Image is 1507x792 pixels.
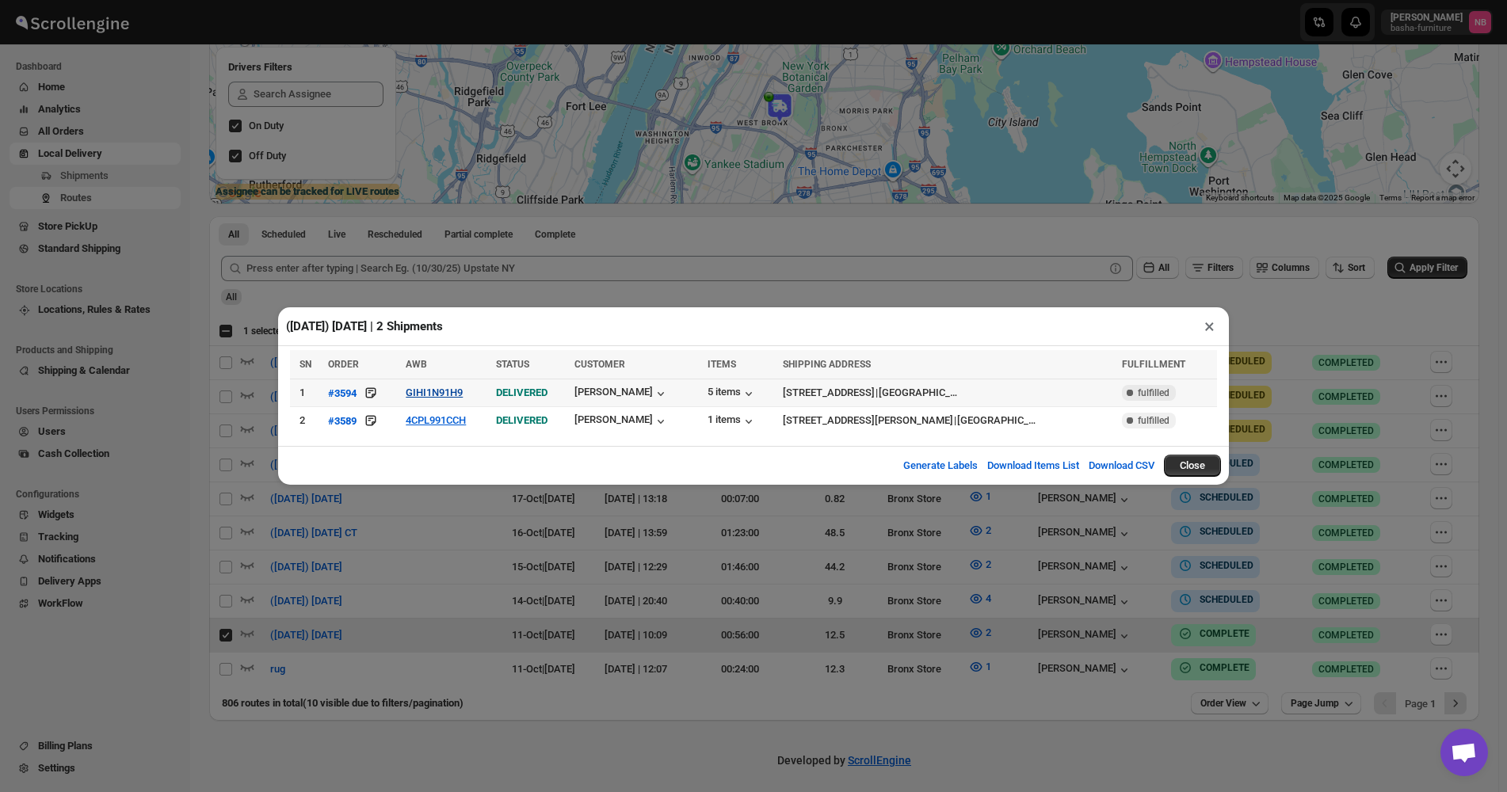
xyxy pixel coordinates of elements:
[406,414,466,426] button: 4CPL991CCH
[286,318,443,334] h2: ([DATE]) [DATE] | 2 Shipments
[894,450,987,482] button: Generate Labels
[708,359,736,370] span: ITEMS
[1440,729,1488,776] div: Open chat
[1198,315,1221,337] button: ×
[1138,386,1169,399] span: fulfilled
[328,415,357,427] div: #3589
[1122,359,1185,370] span: FULFILLMENT
[290,379,323,407] td: 1
[783,385,1112,401] div: |
[708,413,757,429] button: 1 items
[783,385,875,401] div: [STREET_ADDRESS]
[328,385,357,401] button: #3594
[957,413,1036,428] div: [GEOGRAPHIC_DATA]
[328,387,357,399] div: #3594
[708,386,757,402] button: 5 items
[299,359,311,370] span: SN
[406,359,427,370] span: AWB
[290,407,323,435] td: 2
[783,359,871,370] span: SHIPPING ADDRESS
[783,413,1112,428] div: |
[328,359,359,370] span: ORDER
[879,385,958,401] div: [GEOGRAPHIC_DATA]
[1138,414,1169,427] span: fulfilled
[406,386,463,398] button: GIHI1N91H9
[1164,455,1221,477] button: Close
[574,386,669,402] button: [PERSON_NAME]
[496,386,547,398] span: DELIVERED
[496,359,529,370] span: STATUS
[574,359,625,370] span: CUSTOMER
[574,413,669,429] button: [PERSON_NAME]
[1079,450,1164,482] button: Download CSV
[978,450,1089,482] button: Download Items List
[783,413,953,428] div: [STREET_ADDRESS][PERSON_NAME]
[496,414,547,426] span: DELIVERED
[328,413,357,428] button: #3589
